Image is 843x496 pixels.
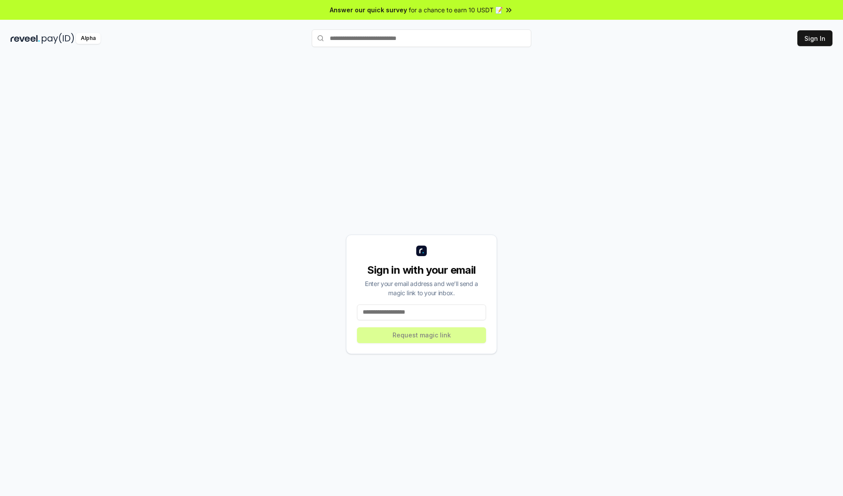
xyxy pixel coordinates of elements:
div: Sign in with your email [357,263,486,277]
div: Enter your email address and we’ll send a magic link to your inbox. [357,279,486,297]
span: for a chance to earn 10 USDT 📝 [409,5,503,14]
img: pay_id [42,33,74,44]
span: Answer our quick survey [330,5,407,14]
div: Alpha [76,33,101,44]
img: reveel_dark [11,33,40,44]
button: Sign In [797,30,832,46]
img: logo_small [416,246,427,256]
